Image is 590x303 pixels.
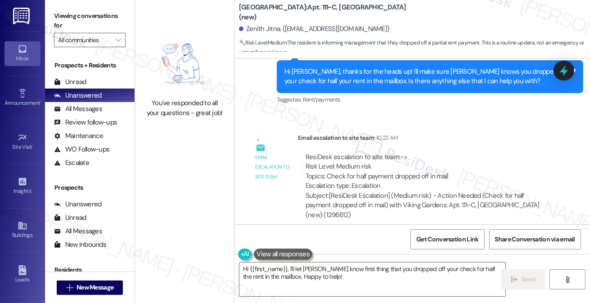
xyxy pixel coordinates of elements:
span: Send [521,275,535,284]
textarea: Hi {{first_name}}, I'll let [PERSON_NAME] know first thing that you dropped off your check for ha... [239,263,505,296]
a: Leads [5,263,41,287]
button: New Message [57,281,123,295]
span: • [40,98,41,105]
div: Tagged as: [277,93,583,106]
i:  [511,276,518,283]
label: Viewing conversations for [54,9,126,33]
div: You've responded to all your questions - great job! [145,98,224,118]
div: Review follow-ups [54,118,117,127]
div: Unread [54,213,86,223]
img: empty-state [145,34,224,94]
a: Buildings [5,218,41,242]
div: Prospects [45,183,135,192]
span: • [31,187,32,193]
input: All communities [58,33,111,47]
button: Get Conversation Link [410,229,484,250]
div: Maintenance [54,131,104,141]
div: ResiDesk escalation to site team -> Risk Level: Medium risk Topics: Check for half payment droppe... [306,152,547,191]
div: Email escalation to site team [256,153,291,182]
b: [GEOGRAPHIC_DATA]: Apt. 111~C, [GEOGRAPHIC_DATA] (new) [239,3,419,22]
div: 10:23 AM [374,133,398,143]
div: WO Follow-ups [54,145,109,154]
a: Inbox [5,41,41,66]
div: Subject: [ResiDesk Escalation] (Medium risk) - Action Needed (Check for half payment dropped off ... [306,191,547,220]
div: All Messages [54,104,102,114]
span: • [32,143,34,149]
div: All Messages [54,227,102,236]
strong: 🔧 Risk Level: Medium [239,39,287,46]
i:  [564,276,571,283]
span: New Message [77,283,113,292]
a: Site Visit • [5,130,41,154]
div: Escalate [54,158,89,168]
span: Rent/payments [303,96,341,103]
div: Hi [PERSON_NAME], thanks for the heads up! I'll make sure [PERSON_NAME] knows you dropped off you... [284,67,569,86]
div: Unanswered [54,200,102,209]
div: Unread [54,77,86,87]
button: Share Conversation via email [489,229,581,250]
span: : The resident is informing management that they dropped off a partial rent payment. This is a ro... [239,38,590,58]
div: New Inbounds [54,240,106,250]
div: Email escalation to site team [298,133,554,146]
i:  [66,284,73,291]
button: Send [501,269,545,290]
span: Share Conversation via email [495,235,575,244]
span: Get Conversation Link [416,235,478,244]
div: Zenith Jitna. ([EMAIL_ADDRESS][DOMAIN_NAME]) [239,24,389,34]
div: Unanswered [54,91,102,100]
div: Prospects + Residents [45,61,135,70]
a: Insights • [5,174,41,198]
div: Residents [45,265,135,275]
i:  [116,36,121,44]
img: ResiDesk Logo [13,8,32,24]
